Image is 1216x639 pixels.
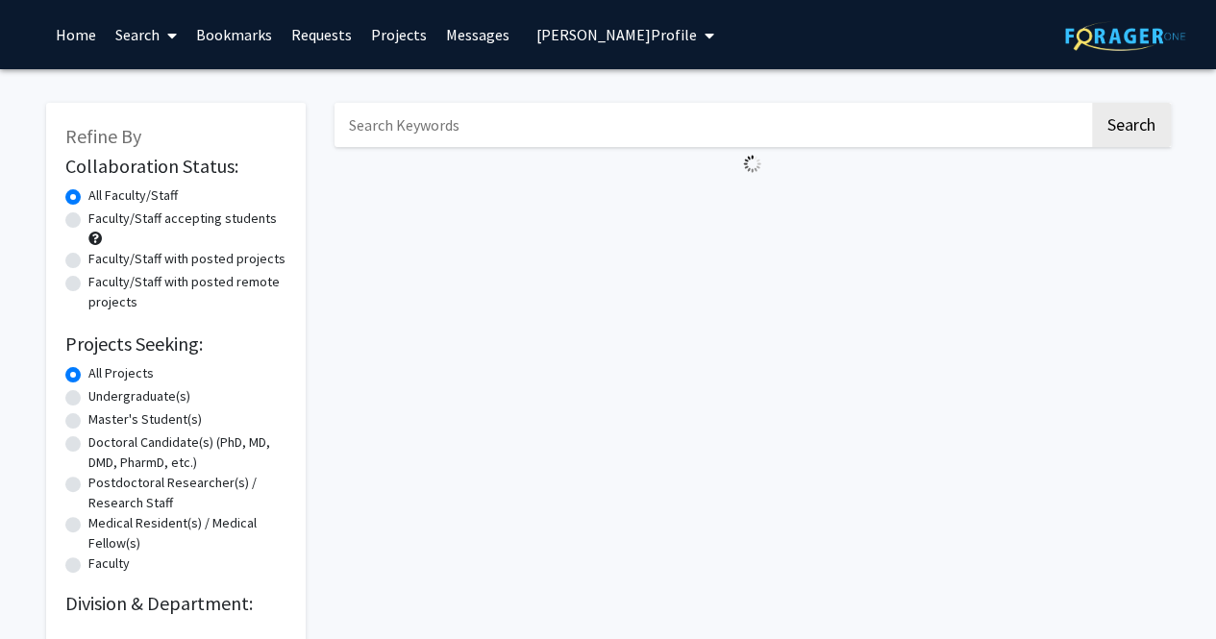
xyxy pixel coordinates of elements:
a: Projects [361,1,436,68]
h2: Collaboration Status: [65,155,286,178]
span: Refine By [65,124,141,148]
a: Messages [436,1,519,68]
label: Medical Resident(s) / Medical Fellow(s) [88,513,286,553]
label: Undergraduate(s) [88,386,190,406]
a: Bookmarks [186,1,282,68]
a: Search [106,1,186,68]
a: Home [46,1,106,68]
label: Faculty/Staff with posted projects [88,249,285,269]
button: Search [1092,103,1171,147]
input: Search Keywords [335,103,1089,147]
a: Requests [282,1,361,68]
label: Master's Student(s) [88,409,202,430]
label: Postdoctoral Researcher(s) / Research Staff [88,473,286,513]
nav: Page navigation [335,181,1171,225]
label: Faculty/Staff accepting students [88,209,277,229]
label: Doctoral Candidate(s) (PhD, MD, DMD, PharmD, etc.) [88,432,286,473]
label: All Faculty/Staff [88,185,178,206]
h2: Projects Seeking: [65,332,286,356]
label: All Projects [88,363,154,383]
img: ForagerOne Logo [1065,21,1185,51]
h2: Division & Department: [65,592,286,615]
span: [PERSON_NAME] Profile [536,25,697,44]
label: Faculty/Staff with posted remote projects [88,272,286,312]
img: Loading [735,147,769,181]
label: Faculty [88,553,130,574]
